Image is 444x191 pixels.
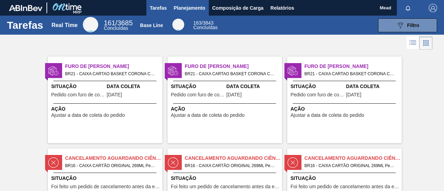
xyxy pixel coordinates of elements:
div: Visão em Lista [407,36,419,50]
span: Filtro [407,23,419,28]
span: Cancelamento aguardando ciência [65,155,162,162]
button: Notificações [397,3,419,13]
img: status [288,157,298,168]
span: Ação [171,105,280,113]
span: BR21 - CAIXA CARTAO BASKET CORONA CERO 330ML Pedido - 1988273 [305,70,396,78]
button: Filtro [378,18,437,32]
span: Data Coleta [346,83,400,90]
span: Foi feito um pedido de cancelamento antes da etapa de aguardando faturamento [51,184,161,189]
span: BR16 - CAIXA CARTÃO ORIGINAL 269ML Pedido - 1551499 [305,162,396,170]
div: Base Line [140,23,163,28]
span: Planejamento [174,4,205,12]
span: Composição de Carga [212,4,264,12]
div: Real Time [51,22,77,28]
img: status [48,66,59,76]
span: Cancelamento aguardando ciência [185,155,282,162]
span: Situação [51,175,161,182]
h1: Tarefas [7,21,43,29]
span: Foi feito um pedido de cancelamento antes da etapa de aguardando faturamento [291,184,400,189]
span: BR21 - CAIXA CARTAO BASKET CORONA CERO 330ML Pedido - 1988270 [65,70,157,78]
span: Ajustar a data de coleta do pedido [291,113,365,118]
span: Ajustar a data de coleta do pedido [171,113,245,118]
span: Furo de Coleta [65,63,162,70]
span: Ajustar a data de coleta do pedido [51,113,125,118]
span: 163 [193,20,201,26]
span: Concluídas [193,25,217,30]
span: Furo de Coleta [305,63,402,70]
img: status [168,157,178,168]
span: 20/08/2025 [346,92,361,97]
img: status [168,66,178,76]
span: Data Coleta [227,83,280,90]
img: status [48,157,59,168]
div: Base Line [172,19,184,31]
span: Relatórios [271,4,294,12]
span: Situação [291,83,344,90]
span: Situação [171,175,280,182]
span: 161 [104,19,115,27]
span: BR16 - CAIXA CARTÃO ORIGINAL 269ML Pedido - 1551497 [65,162,157,170]
span: Ação [51,105,161,113]
div: Real Time [104,20,133,31]
span: / 3843 [193,20,213,26]
span: Data Coleta [107,83,161,90]
span: Pedido com furo de coleta [51,92,105,97]
span: Ação [291,105,400,113]
span: Furo de Coleta [185,63,282,70]
div: Real Time [83,17,98,32]
img: Logout [429,4,437,12]
div: Visão em Cards [419,36,433,50]
span: 15/08/2025 [107,92,122,97]
span: Pedido com furo de coleta [291,92,344,97]
span: BR21 - CAIXA CARTAO BASKET CORONA CERO 330ML Pedido - 1973440 [185,70,276,78]
img: TNhmsLtSVTkK8tSr43FrP2fwEKptu5GPRR3wAAAABJRU5ErkJggg== [9,5,42,11]
span: Situação [291,175,400,182]
span: BR16 - CAIXA CARTÃO ORIGINAL 269ML Pedido - 1551498 [185,162,276,170]
span: Concluídas [104,25,128,31]
span: / 3685 [104,19,133,27]
span: Situação [171,83,225,90]
div: Base Line [193,21,217,30]
img: status [288,66,298,76]
span: 20/08/2025 [227,92,242,97]
span: Cancelamento aguardando ciência [305,155,402,162]
span: Situação [51,83,105,90]
span: Pedido com furo de coleta [171,92,225,97]
span: Tarefas [150,4,167,12]
span: Foi feito um pedido de cancelamento antes da etapa de aguardando faturamento [171,184,280,189]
